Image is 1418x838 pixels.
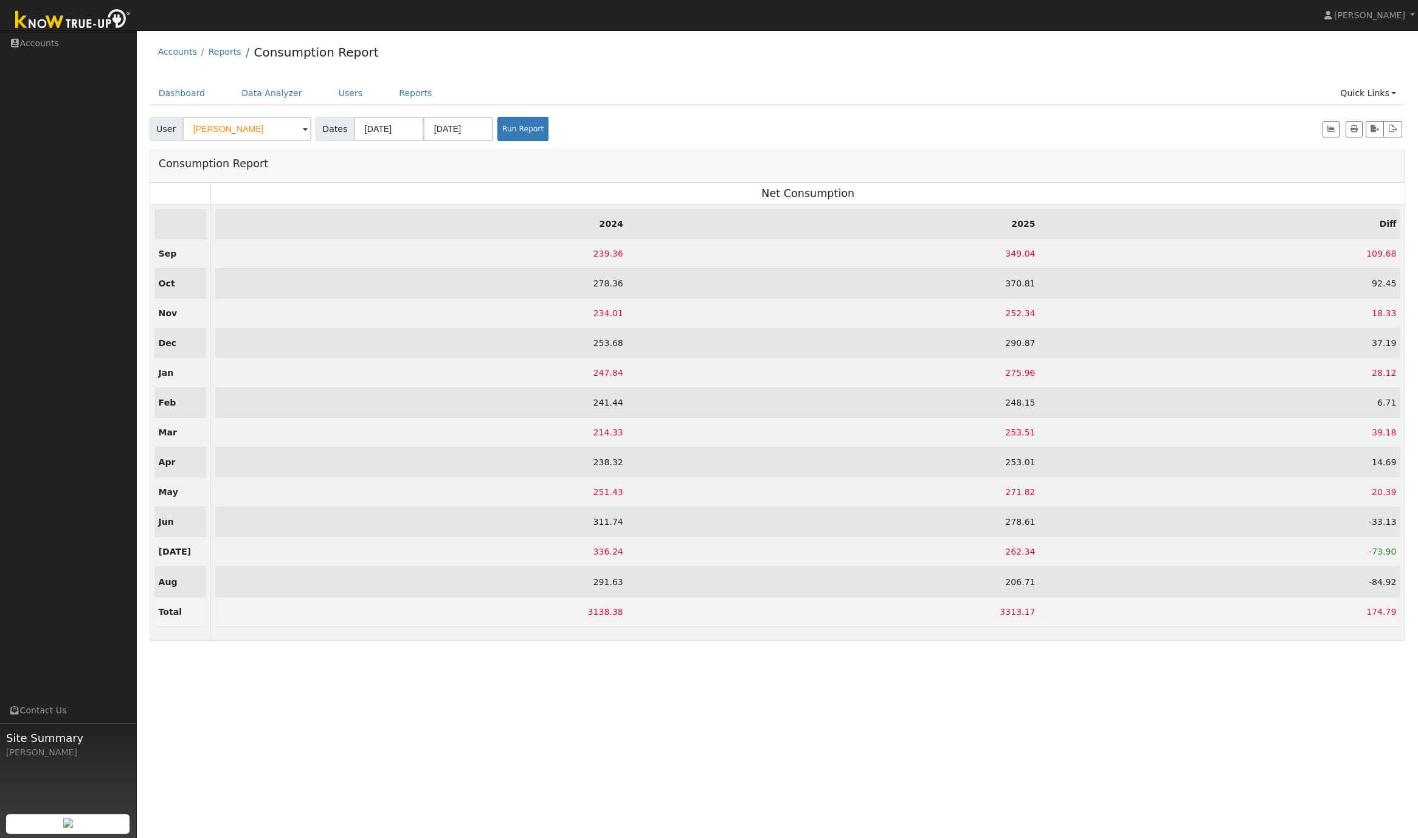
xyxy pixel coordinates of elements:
td: 370.81 [628,268,1040,298]
td: 253.51 [628,418,1040,448]
strong: Feb [159,398,176,407]
td: 39.18 [1040,418,1401,448]
td: 253.01 [628,448,1040,477]
td: 336.24 [215,537,628,567]
td: 275.96 [628,358,1040,388]
button: Show Graph [1323,121,1340,138]
td: 241.44 [215,388,628,418]
h3: Consumption Report [159,154,268,173]
td: 238.32 [215,448,628,477]
img: Know True-Up [9,7,137,34]
td: 28.12 [1040,358,1401,388]
span: User [150,117,183,141]
strong: Dec [159,338,177,348]
a: Reports [209,47,241,57]
img: retrieve [63,818,73,828]
td: -33.13 [1040,507,1401,537]
td: 18.33 [1040,298,1401,328]
td: 6.71 [1040,388,1401,418]
button: Export to CSV [1366,121,1384,138]
a: Reports [390,82,441,105]
td: 271.82 [628,477,1040,507]
td: 214.33 [215,418,628,448]
td: 239.36 [215,238,628,268]
a: Data Analyzer [232,82,311,105]
td: 278.36 [215,268,628,298]
td: 234.01 [215,298,628,328]
span: Site Summary [6,730,130,746]
button: Print [1346,121,1363,138]
strong: Aug [159,577,178,587]
td: 290.87 [628,328,1040,358]
td: 206.71 [628,567,1040,597]
td: 14.69 [1040,448,1401,477]
strong: Total [159,607,182,617]
td: 109.68 [1040,238,1401,268]
button: Export Interval Data [1383,121,1402,138]
h3: Net Consumption [215,187,1400,200]
strong: [DATE] [159,547,192,556]
a: Accounts [158,47,197,57]
strong: Oct [159,279,175,288]
strong: Mar [159,428,177,437]
td: 278.61 [628,507,1040,537]
strong: May [159,487,178,497]
td: 3313.17 [628,597,1040,626]
strong: Jan [159,368,174,378]
strong: Nov [159,308,178,318]
td: 247.84 [215,358,628,388]
strong: Sep [159,249,177,258]
a: Consumption Report [254,45,378,60]
td: 252.34 [628,298,1040,328]
td: 253.68 [215,328,628,358]
td: -84.92 [1040,567,1401,597]
td: 37.19 [1040,328,1401,358]
span: [PERSON_NAME] [1334,10,1405,20]
td: 262.34 [628,537,1040,567]
a: Users [330,82,372,105]
td: 3138.38 [215,597,628,626]
td: 311.74 [215,507,628,537]
div: [PERSON_NAME] [6,746,130,759]
a: Dashboard [150,82,215,105]
td: 291.63 [215,567,628,597]
strong: 2025 [1011,219,1035,229]
td: 20.39 [1040,477,1401,507]
td: -73.90 [1040,537,1401,567]
span: Dates [316,117,354,141]
td: 92.45 [1040,268,1401,298]
a: Quick Links [1331,82,1405,105]
strong: Diff [1379,219,1396,229]
td: 248.15 [628,388,1040,418]
td: 349.04 [628,238,1040,268]
td: 251.43 [215,477,628,507]
strong: 2024 [600,219,623,229]
strong: Apr [159,457,176,467]
strong: Jun [159,517,174,527]
input: Select a User [182,117,311,141]
button: Run Report [497,117,548,141]
td: 174.79 [1040,597,1401,626]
